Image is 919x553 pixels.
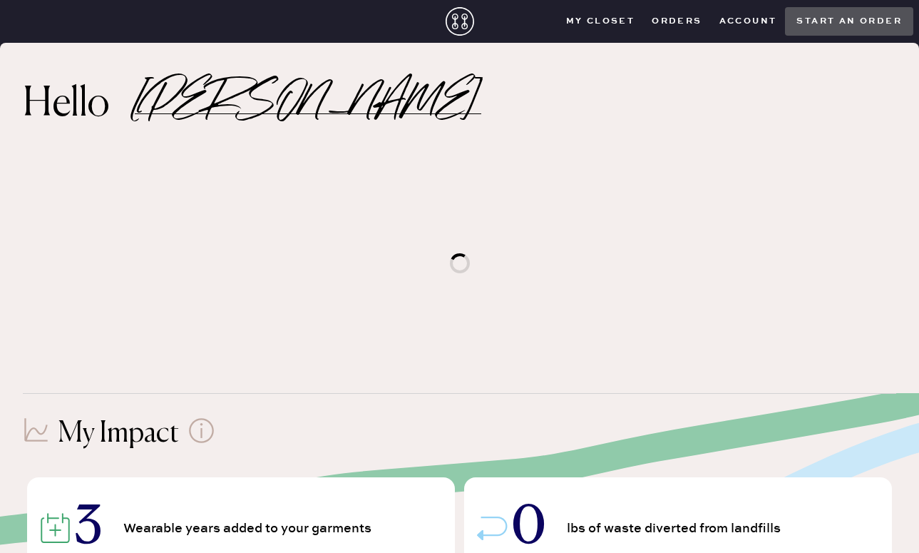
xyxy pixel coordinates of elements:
[567,522,785,535] span: lbs of waste diverted from landfills
[711,11,786,32] button: Account
[558,11,644,32] button: My Closet
[135,96,481,114] h2: [PERSON_NAME]
[785,7,913,36] button: Start an order
[123,522,376,535] span: Wearable years added to your garments
[643,11,710,32] button: Orders
[23,88,135,122] h2: Hello
[58,417,179,451] h1: My Impact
